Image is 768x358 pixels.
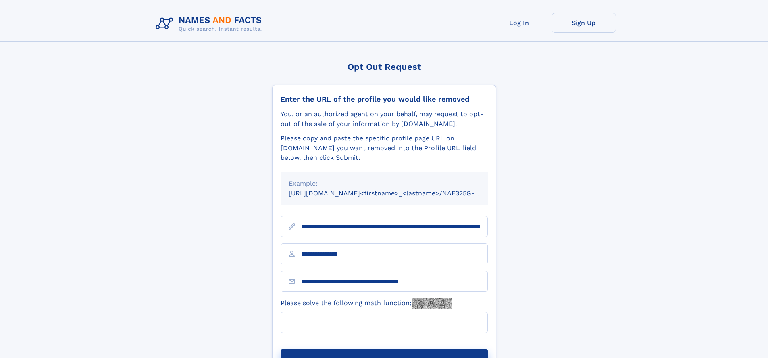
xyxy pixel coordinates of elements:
[281,134,488,163] div: Please copy and paste the specific profile page URL on [DOMAIN_NAME] you want removed into the Pr...
[272,62,496,72] div: Opt Out Request
[281,95,488,104] div: Enter the URL of the profile you would like removed
[289,189,503,197] small: [URL][DOMAIN_NAME]<firstname>_<lastname>/NAF325G-xxxxxxxx
[289,179,480,188] div: Example:
[281,109,488,129] div: You, or an authorized agent on your behalf, may request to opt-out of the sale of your informatio...
[552,13,616,33] a: Sign Up
[487,13,552,33] a: Log In
[152,13,268,35] img: Logo Names and Facts
[281,298,452,309] label: Please solve the following math function:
